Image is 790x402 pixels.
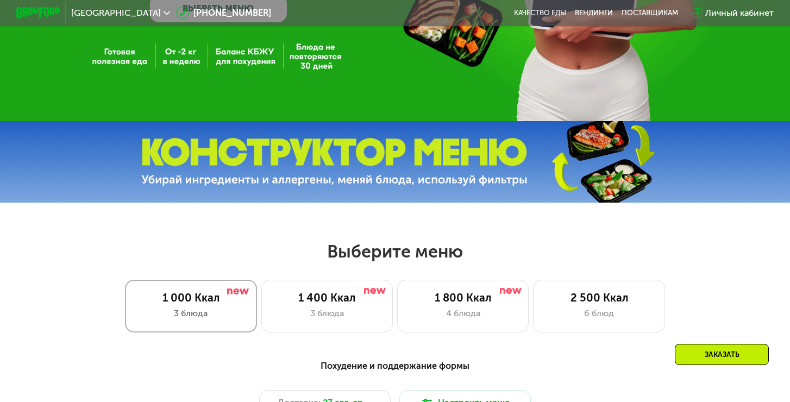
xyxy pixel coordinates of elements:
[545,291,654,304] div: 2 500 Ккал
[514,9,566,17] a: Качество еды
[575,9,613,17] a: Вендинги
[409,291,517,304] div: 1 800 Ккал
[622,9,678,17] div: поставщикам
[71,9,161,17] span: [GEOGRAPHIC_DATA]
[705,7,774,20] div: Личный кабинет
[176,7,271,20] a: [PHONE_NUMBER]
[35,241,755,262] h2: Выберите меню
[136,291,245,304] div: 1 000 Ккал
[273,291,381,304] div: 1 400 Ккал
[273,307,381,320] div: 3 блюда
[409,307,517,320] div: 4 блюда
[70,359,720,373] div: Похудение и поддержание формы
[675,344,769,365] div: Заказать
[136,307,245,320] div: 3 блюда
[545,307,654,320] div: 6 блюд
